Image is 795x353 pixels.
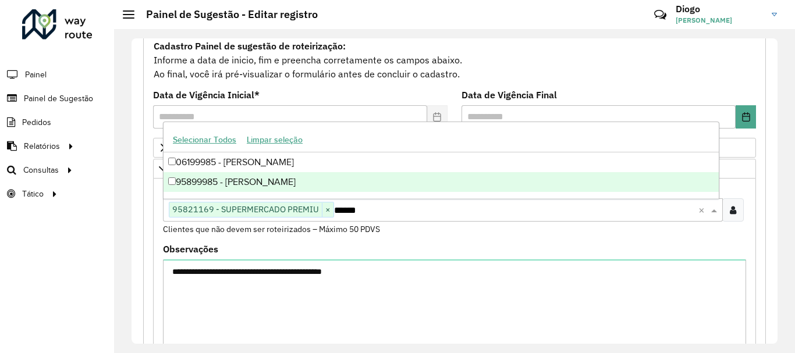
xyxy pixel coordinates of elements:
[163,224,380,234] small: Clientes que não devem ser roteirizados – Máximo 50 PDVS
[153,88,260,102] label: Data de Vigência Inicial
[242,131,308,149] button: Limpar seleção
[676,15,763,26] span: [PERSON_NAME]
[698,203,708,217] span: Clear all
[169,202,322,216] span: 95821169 - SUPERMERCADO PREMIU
[676,3,763,15] h3: Diogo
[462,88,557,102] label: Data de Vigência Final
[154,40,346,52] strong: Cadastro Painel de sugestão de roteirização:
[736,105,756,129] button: Choose Date
[23,164,59,176] span: Consultas
[164,152,719,172] div: 06199985 - [PERSON_NAME]
[25,69,47,81] span: Painel
[648,2,673,27] a: Contato Rápido
[22,188,44,200] span: Tático
[153,38,756,81] div: Informe a data de inicio, fim e preencha corretamente os campos abaixo. Ao final, você irá pré-vi...
[153,159,756,179] a: Preservar Cliente - Devem ficar no buffer, não roteirizar
[164,172,719,192] div: 95899985 - [PERSON_NAME]
[24,140,60,152] span: Relatórios
[153,138,756,158] a: Priorizar Cliente - Não podem ficar no buffer
[134,8,318,21] h2: Painel de Sugestão - Editar registro
[24,92,93,105] span: Painel de Sugestão
[163,242,218,256] label: Observações
[322,203,333,217] span: ×
[22,116,51,129] span: Pedidos
[163,122,719,199] ng-dropdown-panel: Options list
[168,131,242,149] button: Selecionar Todos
